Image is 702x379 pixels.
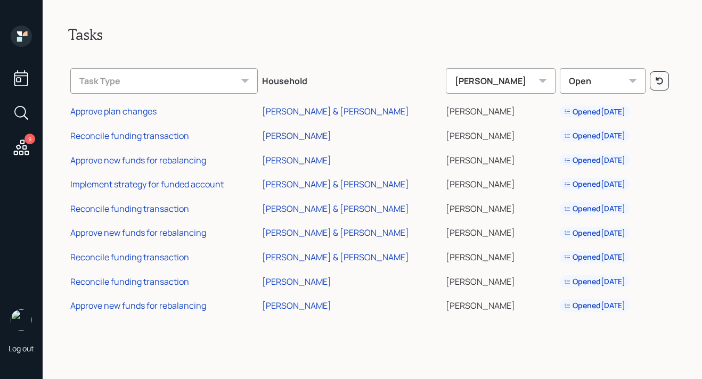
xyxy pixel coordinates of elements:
[70,251,189,263] div: Reconcile funding transaction
[262,130,331,142] div: [PERSON_NAME]
[262,178,409,190] div: [PERSON_NAME] & [PERSON_NAME]
[564,228,625,238] div: Opened [DATE]
[70,276,189,287] div: Reconcile funding transaction
[564,155,625,166] div: Opened [DATE]
[70,227,206,238] div: Approve new funds for rebalancing
[444,243,558,268] td: [PERSON_NAME]
[444,98,558,122] td: [PERSON_NAME]
[70,300,206,311] div: Approve new funds for rebalancing
[564,106,625,117] div: Opened [DATE]
[444,195,558,219] td: [PERSON_NAME]
[444,292,558,316] td: [PERSON_NAME]
[262,276,331,287] div: [PERSON_NAME]
[564,179,625,190] div: Opened [DATE]
[70,105,157,117] div: Approve plan changes
[444,268,558,292] td: [PERSON_NAME]
[70,68,258,94] div: Task Type
[444,146,558,171] td: [PERSON_NAME]
[70,130,189,142] div: Reconcile funding transaction
[262,203,409,215] div: [PERSON_NAME] & [PERSON_NAME]
[444,170,558,195] td: [PERSON_NAME]
[560,68,646,94] div: Open
[68,26,676,44] h2: Tasks
[70,203,189,215] div: Reconcile funding transaction
[262,251,409,263] div: [PERSON_NAME] & [PERSON_NAME]
[9,343,34,353] div: Log out
[564,252,625,262] div: Opened [DATE]
[564,130,625,141] div: Opened [DATE]
[262,105,409,117] div: [PERSON_NAME] & [PERSON_NAME]
[70,154,206,166] div: Approve new funds for rebalancing
[564,276,625,287] div: Opened [DATE]
[262,300,331,311] div: [PERSON_NAME]
[564,203,625,214] div: Opened [DATE]
[262,227,409,238] div: [PERSON_NAME] & [PERSON_NAME]
[11,309,32,331] img: michael-russo-headshot.png
[262,154,331,166] div: [PERSON_NAME]
[444,122,558,146] td: [PERSON_NAME]
[444,219,558,244] td: [PERSON_NAME]
[564,300,625,311] div: Opened [DATE]
[260,61,444,98] th: Household
[70,178,224,190] div: Implement strategy for funded account
[25,134,35,144] div: 9
[446,68,556,94] div: [PERSON_NAME]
